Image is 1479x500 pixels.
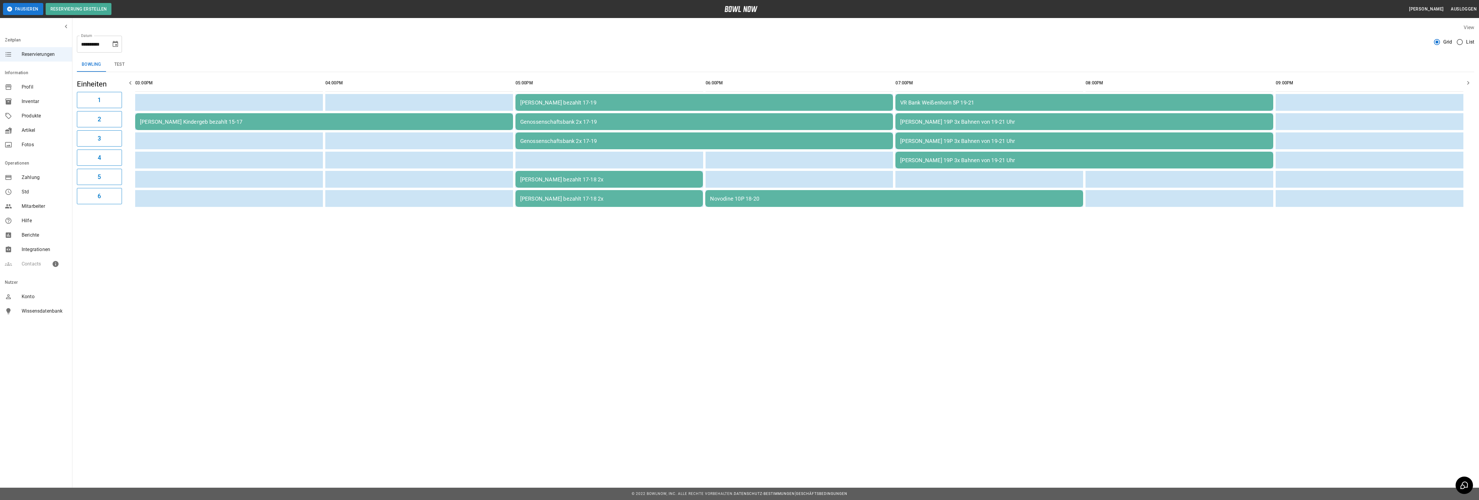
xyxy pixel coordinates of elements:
button: Reservierung erstellen [46,3,112,15]
span: Integrationen [22,246,67,253]
table: sticky table [133,72,1466,209]
span: List [1466,38,1474,46]
span: Konto [22,293,67,300]
div: [PERSON_NAME] 19P 3x Bahnen von 19-21 Uhr [900,157,1268,163]
button: 1 [77,92,122,108]
div: Genossenschaftsbank 2x 17-19 [520,119,888,125]
button: Ausloggen [1448,4,1479,15]
button: Choose date, selected date is 16. Okt. 2025 [109,38,121,50]
span: Produkte [22,112,67,120]
div: VR Bank Weißenhorn 5P 19-21 [900,99,1268,106]
span: Grid [1443,38,1452,46]
h6: 5 [98,172,101,182]
th: 03:00PM [135,74,323,92]
h6: 3 [98,134,101,143]
div: [PERSON_NAME] bezahlt 17-18 2x [520,176,698,183]
span: Profil [22,83,67,91]
span: Zahlung [22,174,67,181]
span: Wissensdatenbank [22,308,67,315]
span: Std [22,188,67,195]
div: [PERSON_NAME] 19P 3x Bahnen von 19-21 Uhr [900,119,1268,125]
span: Mitarbeiter [22,203,67,210]
h6: 1 [98,95,101,105]
div: [PERSON_NAME] bezahlt 17-19 [520,99,888,106]
h5: Einheiten [77,79,122,89]
a: Geschäftsbedingungen [796,492,847,496]
button: [PERSON_NAME] [1407,4,1446,15]
span: Berichte [22,232,67,239]
th: 06:00PM [706,74,893,92]
h6: 6 [98,191,101,201]
span: Reservierungen [22,51,67,58]
button: 3 [77,130,122,147]
img: logo [724,6,758,12]
span: Fotos [22,141,67,148]
a: Datenschutz-Bestimmungen [734,492,795,496]
span: © 2022 BowlNow, Inc. Alle Rechte vorbehalten. [632,492,734,496]
button: Pausieren [3,3,43,15]
th: 05:00PM [515,74,703,92]
button: 6 [77,188,122,204]
button: test [106,57,133,72]
label: View [1464,25,1474,30]
h6: 2 [98,114,101,124]
button: Bowling [77,57,106,72]
button: 5 [77,169,122,185]
th: 08:00PM [1086,74,1273,92]
button: 4 [77,150,122,166]
div: [PERSON_NAME] bezahlt 17-18 2x [520,195,698,202]
th: 04:00PM [325,74,513,92]
div: inventory tabs [77,57,1474,72]
span: Artikel [22,127,67,134]
div: [PERSON_NAME] 19P 3x Bahnen von 19-21 Uhr [900,138,1268,144]
h6: 4 [98,153,101,162]
div: Novodine 10P 18-20 [710,195,1078,202]
div: Genossenschaftsbank 2x 17-19 [520,138,888,144]
th: 07:00PM [895,74,1083,92]
th: 09:00PM [1276,74,1463,92]
button: 2 [77,111,122,127]
div: [PERSON_NAME] Kindergeb bezahlt 15-17 [140,119,508,125]
span: Hilfe [22,217,67,224]
span: Inventar [22,98,67,105]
